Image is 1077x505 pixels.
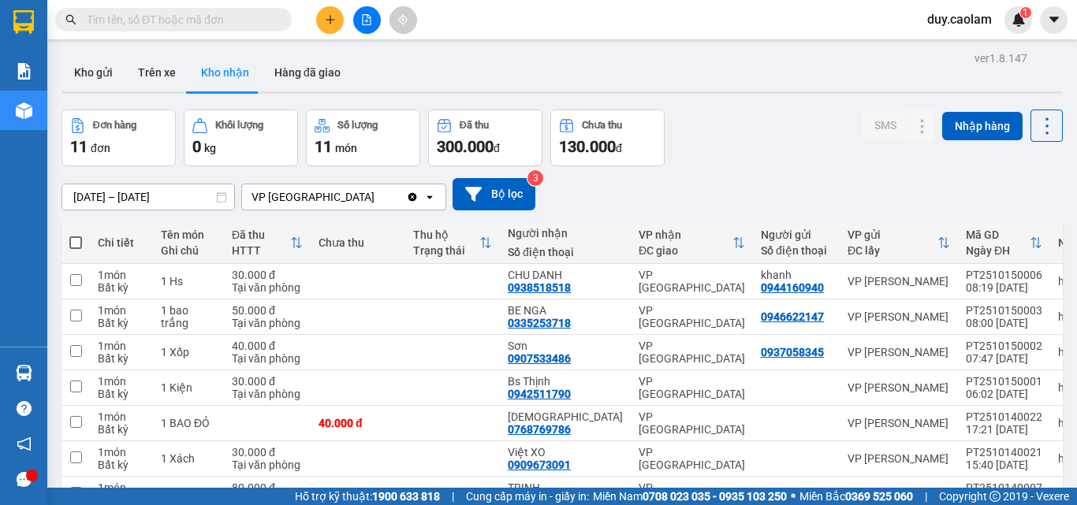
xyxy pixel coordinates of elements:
span: copyright [989,491,1001,502]
div: 17:21 [DATE] [966,423,1042,436]
button: Trên xe [125,54,188,91]
th: Toggle SortBy [224,222,311,264]
button: Chưa thu130.000đ [550,110,665,166]
img: icon-new-feature [1012,13,1026,27]
span: Miền Bắc [799,488,913,505]
div: 1 món [98,304,145,317]
div: 1 Xách [161,452,216,465]
span: | [925,488,927,505]
div: 1 Kiện [161,381,216,394]
div: HTTT [232,244,290,257]
div: khanh [761,269,832,281]
div: 15:40 [DATE] [966,459,1042,471]
button: Kho gửi [61,54,125,91]
div: 0902557757 [761,488,824,500]
li: (c) 2017 [132,75,217,95]
button: plus [316,6,344,34]
div: PT2510150006 [966,269,1042,281]
img: warehouse-icon [16,102,32,119]
div: Bất kỳ [98,388,145,400]
th: Toggle SortBy [840,222,958,264]
b: BIÊN NHẬN GỬI HÀNG HÓA [102,23,151,151]
div: 07:47 [DATE] [966,352,1042,365]
div: Tại văn phòng [232,352,303,365]
sup: 3 [527,170,543,186]
div: Việt XO [508,446,623,459]
div: VP [PERSON_NAME] [848,381,950,394]
sup: 1 [1020,7,1031,18]
span: 1 [1023,7,1028,18]
button: aim [389,6,417,34]
div: 0909673091 [508,459,571,471]
div: VP [GEOGRAPHIC_DATA] [639,446,745,471]
div: 1 món [98,410,145,423]
div: Bất kỳ [98,281,145,294]
button: Khối lượng0kg [184,110,298,166]
b: [PERSON_NAME] [20,102,89,176]
span: 11 [315,137,332,156]
div: Bs Thịnh [508,375,623,388]
div: PT2510150003 [966,304,1042,317]
input: Tìm tên, số ĐT hoặc mã đơn [87,11,273,28]
div: VP [PERSON_NAME] [848,275,950,288]
th: Toggle SortBy [631,222,753,264]
img: logo-vxr [13,10,34,34]
div: VP gửi [848,228,937,241]
div: Đơn hàng [93,120,136,131]
div: Mã GD [966,228,1030,241]
span: 0 [192,137,201,156]
div: Tại văn phòng [232,459,303,471]
svg: open [423,191,436,203]
span: message [17,472,32,487]
div: Số lượng [337,120,378,131]
div: CHIỀN [508,410,623,423]
input: Select a date range. [62,184,234,210]
strong: 0708 023 035 - 0935 103 250 [643,490,787,503]
div: ĐC lấy [848,244,937,257]
div: PT2510150001 [966,375,1042,388]
div: PT2510140022 [966,410,1042,423]
div: 08:19 [DATE] [966,281,1042,294]
span: đ [494,142,500,154]
div: BE NGA [508,304,623,317]
button: Nhập hàng [942,112,1023,140]
div: 80.000 đ [232,481,303,494]
div: 30.000 đ [232,375,303,388]
div: 1 bao trắng [161,304,216,329]
div: VP [PERSON_NAME] [848,346,950,358]
div: 40.000 đ [232,340,303,352]
span: search [65,14,76,25]
div: Người nhận [508,227,623,240]
div: 0944160940 [761,281,824,294]
div: VP [GEOGRAPHIC_DATA] [639,410,745,436]
div: CHU DANH [508,269,623,281]
div: Đã thu [460,120,489,131]
div: VP [GEOGRAPHIC_DATA] [639,375,745,400]
div: 0907533486 [508,352,571,365]
div: VP [PERSON_NAME] [848,417,950,429]
div: Chưa thu [319,236,397,249]
div: Số điện thoại [508,246,623,258]
button: caret-down [1040,6,1068,34]
span: đ [616,142,622,154]
div: TRINH [508,481,623,494]
div: Thu hộ [413,228,479,241]
button: Số lượng11món [306,110,420,166]
div: Bất kỳ [98,459,145,471]
div: 1 món [98,375,145,388]
div: Chưa thu [582,120,622,131]
div: VP [GEOGRAPHIC_DATA] [639,340,745,365]
div: VP nhận [639,228,732,241]
div: VP [PERSON_NAME] [848,310,950,323]
div: 40.000 đ [319,417,397,429]
span: | [452,488,454,505]
span: đơn [91,142,110,154]
div: Ghi chú [161,244,216,257]
span: 300.000 [437,137,494,156]
span: Cung cấp máy in - giấy in: [466,488,589,505]
span: question-circle [17,401,32,416]
div: Bất kỳ [98,352,145,365]
img: logo.jpg [171,20,209,58]
span: notification [17,436,32,451]
span: caret-down [1047,13,1061,27]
